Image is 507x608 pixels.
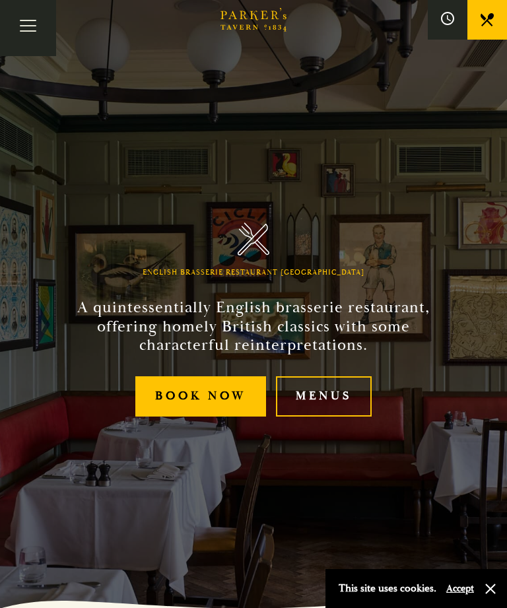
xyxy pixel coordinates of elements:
a: Book Now [135,376,266,417]
img: Parker's Tavern Brasserie Cambridge [238,222,270,255]
button: Accept [446,582,474,595]
button: Close and accept [484,582,497,595]
h2: A quintessentially English brasserie restaurant, offering homely British classics with some chara... [67,298,440,355]
h1: English Brasserie Restaurant [GEOGRAPHIC_DATA] [143,269,364,277]
p: This site uses cookies. [339,579,436,598]
a: Menus [276,376,372,417]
